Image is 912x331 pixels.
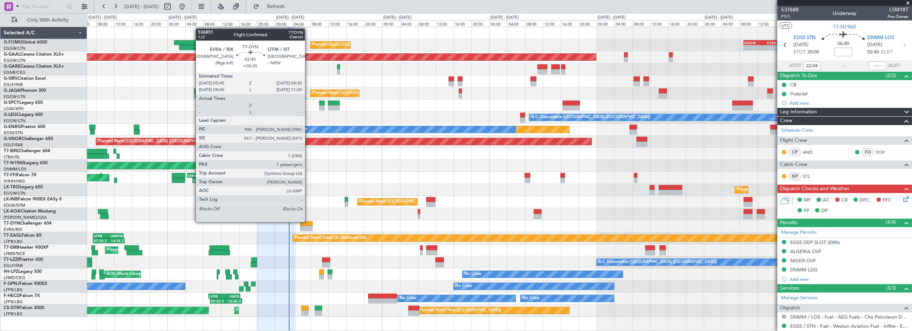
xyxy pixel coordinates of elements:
a: LFMD/CEQ [4,275,25,281]
a: LFMN/NCE [4,251,25,256]
span: T7-EAGL [4,233,22,238]
div: 20:00 [471,20,489,27]
a: G-GARECessna Citation XLS+ [4,64,64,69]
span: [DATE] [794,41,809,49]
span: Pos Owner [887,14,908,20]
span: ELDT [881,49,893,56]
div: Planned Maint Dubai (Al Maktoum Intl) [295,233,367,244]
span: G-LEGC [4,113,19,117]
a: G-ENRGPraetor 600 [4,125,45,129]
div: [DATE] - [DATE] [383,15,411,21]
div: Planned Maint [GEOGRAPHIC_DATA] ([GEOGRAPHIC_DATA]) [359,196,475,207]
a: T7-N1960Legacy 650 [4,161,48,165]
div: 04:00 [400,20,418,27]
button: UTC [779,22,792,29]
a: LGAV/ATH [4,106,23,112]
a: LTBA/ISL [4,154,20,160]
div: 12:00 [650,20,668,27]
div: NIGER OVF [790,257,816,264]
span: (4/4) [886,218,896,226]
span: CS-DTR [4,306,19,310]
span: EGSS STN [794,34,815,42]
div: DNMM [272,161,286,166]
a: EVRA/RIX [4,227,22,232]
div: 08:00 [96,20,114,27]
div: Prebrief [790,91,807,97]
a: Manage Services [781,294,818,302]
input: --:-- [869,61,886,70]
span: G-GAAL [4,52,20,57]
div: Planned Maint [GEOGRAPHIC_DATA] ([GEOGRAPHIC_DATA]) [312,88,427,99]
span: Dispatch [780,304,800,312]
div: Planned Maint [GEOGRAPHIC_DATA] ([GEOGRAPHIC_DATA]) [737,184,852,195]
div: 20:00 [579,20,597,27]
span: Cabin Crew [780,161,807,169]
div: AOG Maint Cannes (Mandelieu) [107,269,165,280]
span: G-GARE [4,64,20,69]
span: F-GPNJ [4,282,19,286]
a: DNMM / LOS - Fuel - AEG Fuels - Cita Petroleum DNMM / LOS [790,314,908,320]
span: DFC, [860,197,871,204]
a: LX-TROLegacy 650 [4,185,43,189]
div: 20:00 [150,20,167,27]
div: 04:00 [185,20,203,27]
div: CB [790,82,796,88]
div: LFPB [94,234,108,238]
span: T7-DYN [4,221,20,226]
span: G-SIRS [4,76,18,81]
span: G-ENRG [4,125,21,129]
a: 9H-LPZLegacy 500 [4,270,42,274]
span: Refresh [261,4,291,9]
div: 00:00 [489,20,507,27]
input: Trip Number [22,1,64,12]
div: 16:00 [346,20,364,27]
a: EGLF/FAB [4,263,23,268]
div: No Crew [400,293,417,304]
span: Dispatch To-Dos [780,72,817,80]
div: [DATE] - [DATE] [705,15,733,21]
a: STL [803,173,819,180]
a: G-LEGCLegacy 600 [4,113,43,117]
div: 13:02 Z [209,178,225,183]
a: G-VNORChallenger 650 [4,137,53,141]
span: 9H-LPZ [4,270,18,274]
a: LFPB/LBG [4,299,23,305]
span: ETOT [794,49,806,56]
span: Crew [780,117,792,125]
div: EGGW [745,41,760,45]
span: MF [804,197,811,204]
a: [PERSON_NAME]/QSA [4,215,47,220]
span: 537688 [781,6,799,14]
div: 00:00 [382,20,400,27]
div: OMDW [108,234,123,238]
div: 12:00 [114,20,132,27]
div: [DATE] - [DATE] [598,15,626,21]
a: EGGW/LTN [4,46,26,51]
div: 12:00 [328,20,346,27]
a: LX-INBFalcon 900EX EASy II [4,197,61,202]
a: DNMM/LOS [4,166,26,172]
a: SCH [876,149,892,155]
div: KTEB [760,41,776,45]
div: No Crew [464,269,481,280]
a: T7-LZZIPraetor 600 [4,257,43,262]
span: AC [823,197,829,204]
span: 20:00 [807,49,819,56]
a: F-GPNJFalcon 900EX [4,282,47,286]
span: F-HECD [4,294,20,298]
a: G-SPCYLegacy 650 [4,101,43,105]
a: Manage Permits [781,229,817,236]
div: Planned Maint Nice ([GEOGRAPHIC_DATA]) [420,305,501,316]
a: EGLF/FAB [4,82,23,87]
span: T7-BRE [4,149,19,153]
div: 16:00 [132,20,150,27]
div: A/C Unavailable [277,124,307,135]
a: G-GAALCessna Citation XLS+ [4,52,64,57]
div: 08:00 [203,20,221,27]
span: G-SPCY [4,101,19,105]
a: T7-FFIFalcon 7X [4,173,37,177]
span: Flight Crew [780,136,807,145]
div: 16:00 [454,20,472,27]
div: [DATE] - [DATE] [490,15,519,21]
div: 08:00 [418,20,436,27]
